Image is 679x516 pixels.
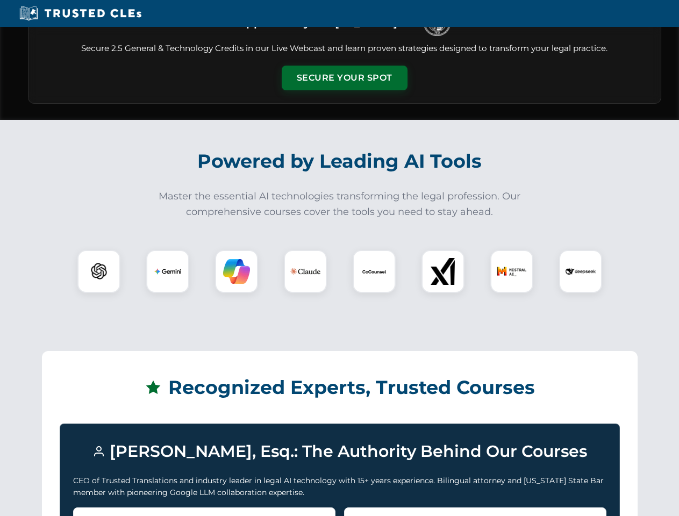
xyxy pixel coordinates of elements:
[154,258,181,285] img: Gemini Logo
[16,5,145,21] img: Trusted CLEs
[73,437,606,466] h3: [PERSON_NAME], Esq.: The Authority Behind Our Courses
[60,369,620,406] h2: Recognized Experts, Trusted Courses
[497,256,527,286] img: Mistral AI Logo
[490,250,533,293] div: Mistral AI
[566,256,596,286] img: DeepSeek Logo
[430,258,456,285] img: xAI Logo
[353,250,396,293] div: CoCounsel
[77,250,120,293] div: ChatGPT
[83,256,115,287] img: ChatGPT Logo
[146,250,189,293] div: Gemini
[41,42,648,55] p: Secure 2.5 General & Technology Credits in our Live Webcast and learn proven strategies designed ...
[361,258,388,285] img: CoCounsel Logo
[284,250,327,293] div: Claude
[215,250,258,293] div: Copilot
[223,258,250,285] img: Copilot Logo
[73,475,606,499] p: CEO of Trusted Translations and industry leader in legal AI technology with 15+ years experience....
[421,250,464,293] div: xAI
[290,256,320,286] img: Claude Logo
[282,66,408,90] button: Secure Your Spot
[559,250,602,293] div: DeepSeek
[42,142,638,180] h2: Powered by Leading AI Tools
[152,189,528,220] p: Master the essential AI technologies transforming the legal profession. Our comprehensive courses...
